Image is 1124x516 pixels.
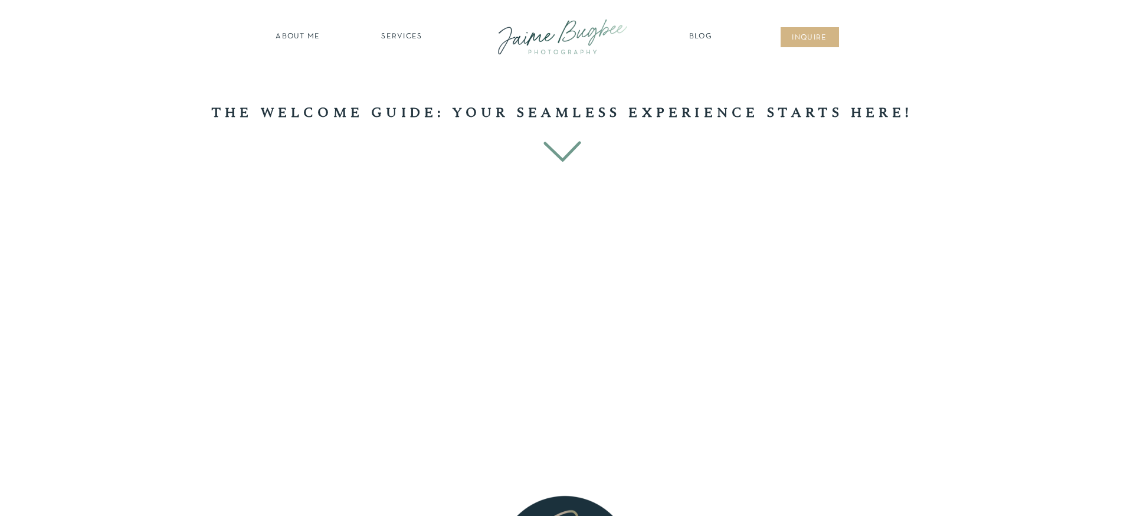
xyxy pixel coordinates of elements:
a: SERVICES [369,31,435,43]
a: about ME [273,31,324,43]
a: inqUIre [786,32,834,44]
b: The Welcome guide: your seamless experience starts here! [212,106,912,120]
a: Blog [686,31,716,43]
